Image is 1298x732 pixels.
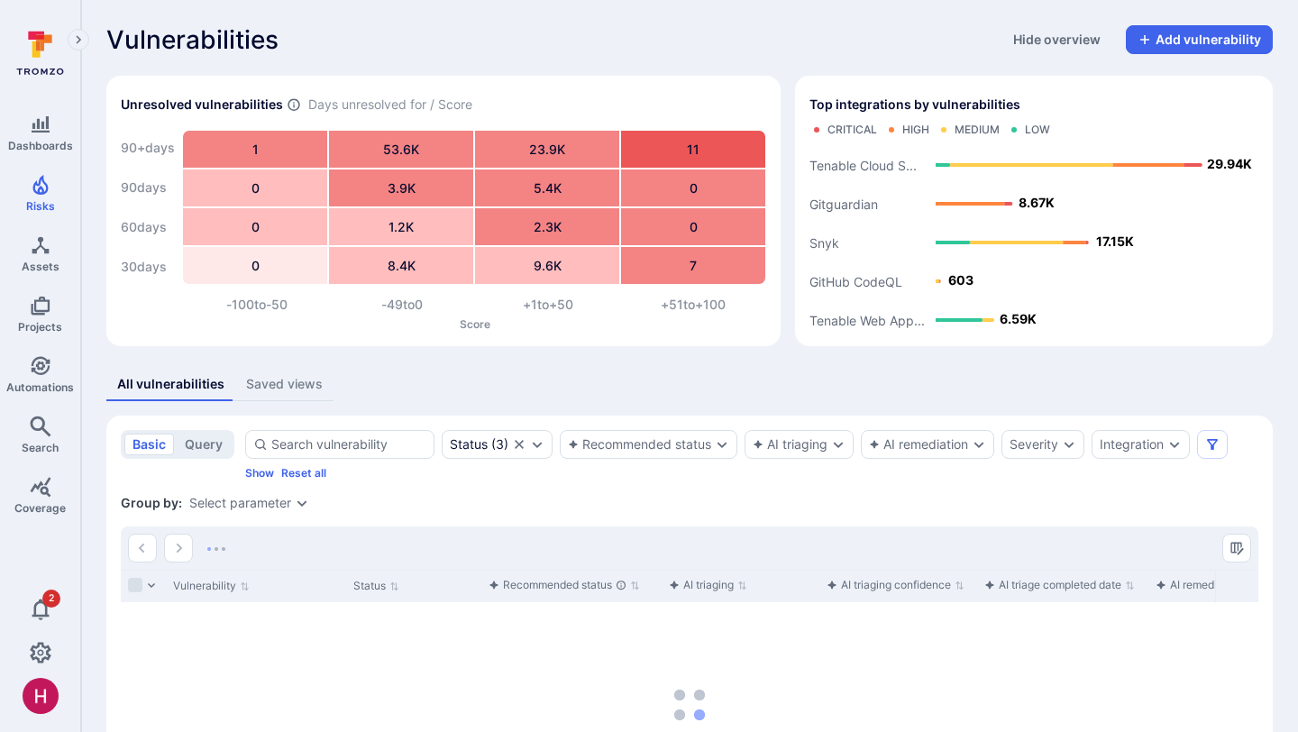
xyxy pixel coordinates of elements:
[827,123,877,137] div: Critical
[450,437,488,452] div: Status
[177,434,231,455] button: query
[287,96,301,114] span: Number of vulnerabilities in status ‘Open’ ‘Triaged’ and ‘In process’ divided by score and scanne...
[106,25,279,54] span: Vulnerabilities
[183,208,327,245] div: 0
[353,579,399,593] button: Sort by Status
[1025,123,1050,137] div: Low
[715,437,729,452] button: Expand dropdown
[117,375,224,393] div: All vulnerabilities
[183,131,327,168] div: 1
[489,576,626,594] div: Recommended status
[18,320,62,334] span: Projects
[128,578,142,592] span: Select all rows
[984,578,1135,592] button: Sort by function(){return k.createElement(dN.A,{direction:"row",alignItems:"center",gap:4},k.crea...
[809,273,902,288] text: GitHub CodeQL
[489,578,640,592] button: Sort by function(){return k.createElement(dN.A,{direction:"row",alignItems:"center",gap:4},k.crea...
[809,312,925,327] text: Tenable Web App...
[1207,156,1252,171] text: 29.94K
[512,437,526,452] button: Clear selection
[1156,576,1257,594] div: AI remediation
[8,139,73,152] span: Dashboards
[475,247,619,284] div: 9.6K
[1100,437,1164,452] button: Integration
[621,296,767,314] div: +51 to +100
[106,368,1273,401] div: assets tabs
[948,272,973,288] text: 603
[972,437,986,452] button: Expand dropdown
[475,296,621,314] div: +1 to +50
[809,144,1258,332] svg: Top integrations by vulnerabilities bar
[669,576,734,594] div: AI triaging
[121,209,175,245] div: 60 days
[207,547,225,551] img: Loading...
[1002,25,1111,54] button: Hide overview
[271,435,426,453] input: Search vulnerability
[14,501,66,515] span: Coverage
[831,437,846,452] button: Expand dropdown
[1126,25,1273,54] button: Add vulnerability
[22,441,59,454] span: Search
[753,437,827,452] button: AI triaging
[1156,578,1270,592] button: Sort by function(){return k.createElement(dN.A,{direction:"row",alignItems:"center",gap:4},k.crea...
[621,131,765,168] div: 11
[984,576,1121,594] div: AI triage completed date
[475,169,619,206] div: 5.4K
[42,590,60,608] span: 2
[23,678,59,714] img: ACg8ocKzQzwPSwOZT_k9C736TfcBpCStqIZdMR9gXOhJgTaH9y_tsw=s96-c
[1062,437,1076,452] button: Expand dropdown
[26,199,55,213] span: Risks
[568,437,711,452] button: Recommended status
[23,678,59,714] div: Harshil Parikh
[246,375,323,393] div: Saved views
[329,131,473,168] div: 53.6K
[1019,195,1055,210] text: 8.67K
[530,437,544,452] button: Expand dropdown
[183,247,327,284] div: 0
[22,260,59,273] span: Assets
[475,131,619,168] div: 23.9K
[621,247,765,284] div: 7
[245,466,274,480] button: Show
[68,29,89,50] button: Expand navigation menu
[809,157,917,172] text: Tenable Cloud S...
[184,317,766,331] p: Score
[329,169,473,206] div: 3.9K
[128,534,157,563] button: Go to the previous page
[295,496,309,510] button: Expand dropdown
[955,123,1000,137] div: Medium
[121,130,175,166] div: 90+ days
[1197,430,1228,459] button: Filters
[1000,311,1037,326] text: 6.59K
[121,494,182,512] span: Group by:
[183,169,327,206] div: 0
[809,234,839,250] text: Snyk
[329,208,473,245] div: 1.2K
[121,96,283,114] h2: Unresolved vulnerabilities
[809,196,878,212] text: Gitguardian
[827,578,964,592] button: Sort by function(){return k.createElement(dN.A,{direction:"row",alignItems:"center",gap:4},k.crea...
[1222,534,1251,563] button: Manage columns
[6,380,74,394] span: Automations
[184,296,330,314] div: -100 to -50
[164,534,193,563] button: Go to the next page
[450,437,508,452] div: ( 3 )
[121,249,175,285] div: 30 days
[189,496,291,510] button: Select parameter
[124,434,174,455] button: basic
[621,169,765,206] div: 0
[669,578,747,592] button: Sort by function(){return k.createElement(dN.A,{direction:"row",alignItems:"center",gap:4},k.crea...
[330,296,476,314] div: -49 to 0
[121,169,175,206] div: 90 days
[1010,437,1058,452] button: Severity
[1167,437,1182,452] button: Expand dropdown
[869,437,968,452] button: AI remediation
[902,123,929,137] div: High
[72,32,85,48] i: Expand navigation menu
[475,208,619,245] div: 2.3K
